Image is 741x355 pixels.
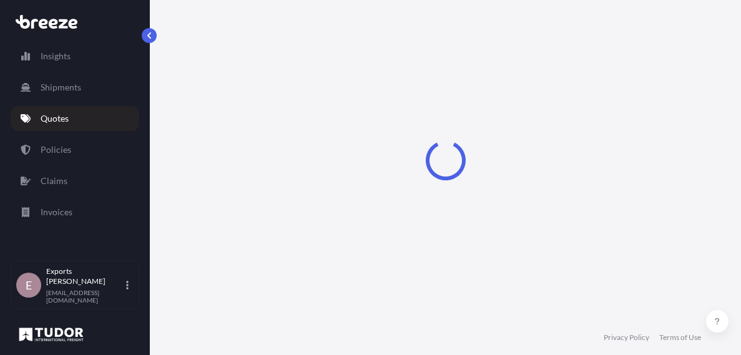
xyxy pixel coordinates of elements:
[41,50,71,62] p: Insights
[46,266,124,286] p: Exports [PERSON_NAME]
[11,44,139,69] a: Insights
[41,143,71,156] p: Policies
[11,137,139,162] a: Policies
[11,106,139,131] a: Quotes
[41,112,69,125] p: Quotes
[26,279,32,291] span: E
[41,81,81,94] p: Shipments
[41,175,67,187] p: Claims
[16,324,87,344] img: organization-logo
[11,200,139,225] a: Invoices
[604,333,649,343] a: Privacy Policy
[11,168,139,193] a: Claims
[41,206,72,218] p: Invoices
[11,75,139,100] a: Shipments
[659,333,701,343] a: Terms of Use
[46,289,124,304] p: [EMAIL_ADDRESS][DOMAIN_NAME]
